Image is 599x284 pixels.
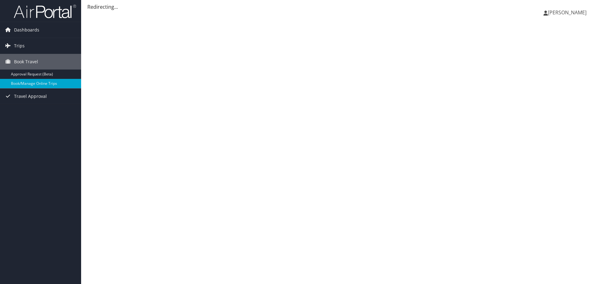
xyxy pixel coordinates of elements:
[14,4,76,19] img: airportal-logo.png
[548,9,587,16] span: [PERSON_NAME]
[543,3,593,22] a: [PERSON_NAME]
[14,54,38,70] span: Book Travel
[14,89,47,104] span: Travel Approval
[87,3,593,11] div: Redirecting...
[14,22,39,38] span: Dashboards
[14,38,25,54] span: Trips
